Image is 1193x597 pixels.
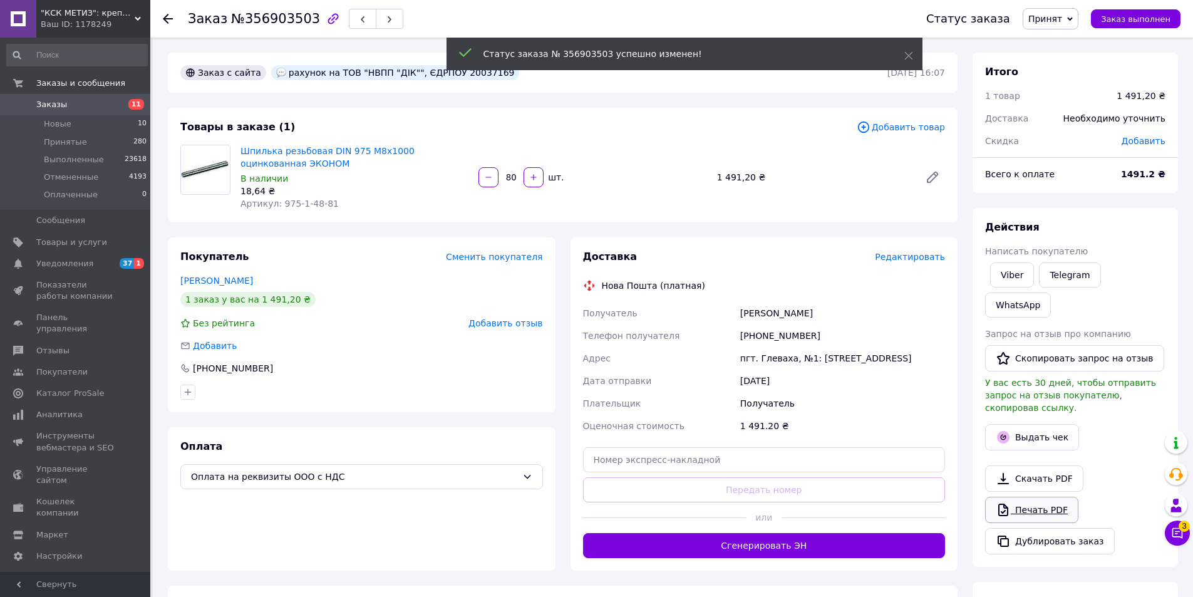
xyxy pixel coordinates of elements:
[36,99,67,110] span: Заказы
[875,252,945,262] span: Редактировать
[738,392,948,415] div: Получатель
[985,221,1040,233] span: Действия
[583,308,638,318] span: Получатель
[746,511,782,524] span: или
[985,113,1028,123] span: Доставка
[738,370,948,392] div: [DATE]
[180,440,222,452] span: Оплата
[583,251,638,262] span: Доставка
[1179,521,1190,532] span: 3
[583,447,946,472] input: Номер экспресс-накладной
[36,551,82,562] span: Настройки
[36,529,68,541] span: Маркет
[446,252,542,262] span: Сменить покупателя
[36,78,125,89] span: Заказы и сообщения
[1121,169,1165,179] b: 1491.2 ₴
[1122,136,1165,146] span: Добавить
[240,174,288,184] span: В наличии
[192,362,274,375] div: [PHONE_NUMBER]
[36,258,93,269] span: Уведомления
[985,465,1083,492] a: Скачать PDF
[271,65,520,80] div: рахунок на ТОВ "НВПП "ДІК"", ЄДРПОУ 20037169
[599,279,708,292] div: Нова Пошта (платная)
[985,169,1055,179] span: Всего к оплате
[1117,90,1165,102] div: 1 491,20 ₴
[44,172,98,183] span: Отмененные
[985,136,1019,146] span: Скидка
[1165,521,1190,546] button: Чат с покупателем3
[36,345,70,356] span: Отзывы
[41,8,135,19] span: "КСК МЕТИЗ": крепеж, такелаж
[583,376,652,386] span: Дата отправки
[240,199,339,209] span: Артикул: 975-1-48-81
[36,366,88,378] span: Покупатели
[583,353,611,363] span: Адрес
[36,279,116,302] span: Показатели работы компании
[41,19,150,30] div: Ваш ID: 1178249
[36,496,116,519] span: Кошелек компании
[180,292,316,307] div: 1 заказ у вас на 1 491,20 ₴
[857,120,945,134] span: Добавить товар
[1101,14,1170,24] span: Заказ выполнен
[191,470,517,484] span: Оплата на реквизиты ООО с НДС
[985,246,1088,256] span: Написать покупателю
[483,48,873,60] div: Статус заказа № 356903503 успешно изменен!
[926,13,1010,25] div: Статус заказа
[44,189,98,200] span: Оплаченные
[1039,262,1100,288] a: Telegram
[583,533,946,558] button: Сгенерировать ЭН
[180,276,253,286] a: [PERSON_NAME]
[36,464,116,486] span: Управление сайтом
[142,189,147,200] span: 0
[985,528,1115,554] button: Дублировать заказ
[583,398,641,408] span: Плательщик
[36,312,116,335] span: Панель управления
[985,293,1051,318] a: WhatsApp
[985,378,1156,413] span: У вас есть 30 дней, чтобы отправить запрос на отзыв покупателю, скопировав ссылку.
[133,137,147,148] span: 280
[134,258,144,269] span: 1
[120,258,134,269] span: 37
[138,118,147,130] span: 10
[920,165,945,190] a: Редактировать
[44,118,71,130] span: Новые
[985,497,1078,523] a: Печать PDF
[1056,105,1173,132] div: Необходимо уточнить
[990,262,1034,288] a: Viber
[1028,14,1062,24] span: Принят
[468,318,542,328] span: Добавить отзыв
[738,347,948,370] div: пгт. Глеваха, №1: [STREET_ADDRESS]
[36,388,104,399] span: Каталог ProSale
[129,172,147,183] span: 4193
[240,146,415,169] a: Шпилька резьбовая DIN 975 М8х1000 оцинкованная ЭКОНОМ
[44,137,87,148] span: Принятые
[738,324,948,347] div: [PHONE_NUMBER]
[36,237,107,248] span: Товары и услуги
[180,251,249,262] span: Покупатель
[985,66,1018,78] span: Итого
[36,430,116,453] span: Инструменты вебмастера и SEO
[44,154,104,165] span: Выполненные
[125,154,147,165] span: 23618
[712,169,915,186] div: 1 491,20 ₴
[180,65,266,80] div: Заказ с сайта
[180,121,295,133] span: Товары в заказе (1)
[231,11,320,26] span: №356903503
[36,215,85,226] span: Сообщения
[36,409,83,420] span: Аналитика
[985,424,1079,450] button: Выдать чек
[188,11,227,26] span: Заказ
[1091,9,1180,28] button: Заказ выполнен
[583,421,685,431] span: Оценочная стоимость
[545,171,565,184] div: шт.
[985,91,1020,101] span: 1 товар
[276,68,286,78] img: :speech_balloon:
[985,329,1131,339] span: Запрос на отзыв про компанию
[193,341,237,351] span: Добавить
[193,318,255,328] span: Без рейтинга
[6,44,148,66] input: Поиск
[163,13,173,25] div: Вернуться назад
[240,185,468,197] div: 18,64 ₴
[181,160,230,179] img: Шпилька резьбовая DIN 975 М8х1000 оцинкованная ЭКОНОМ
[985,345,1164,371] button: Скопировать запрос на отзыв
